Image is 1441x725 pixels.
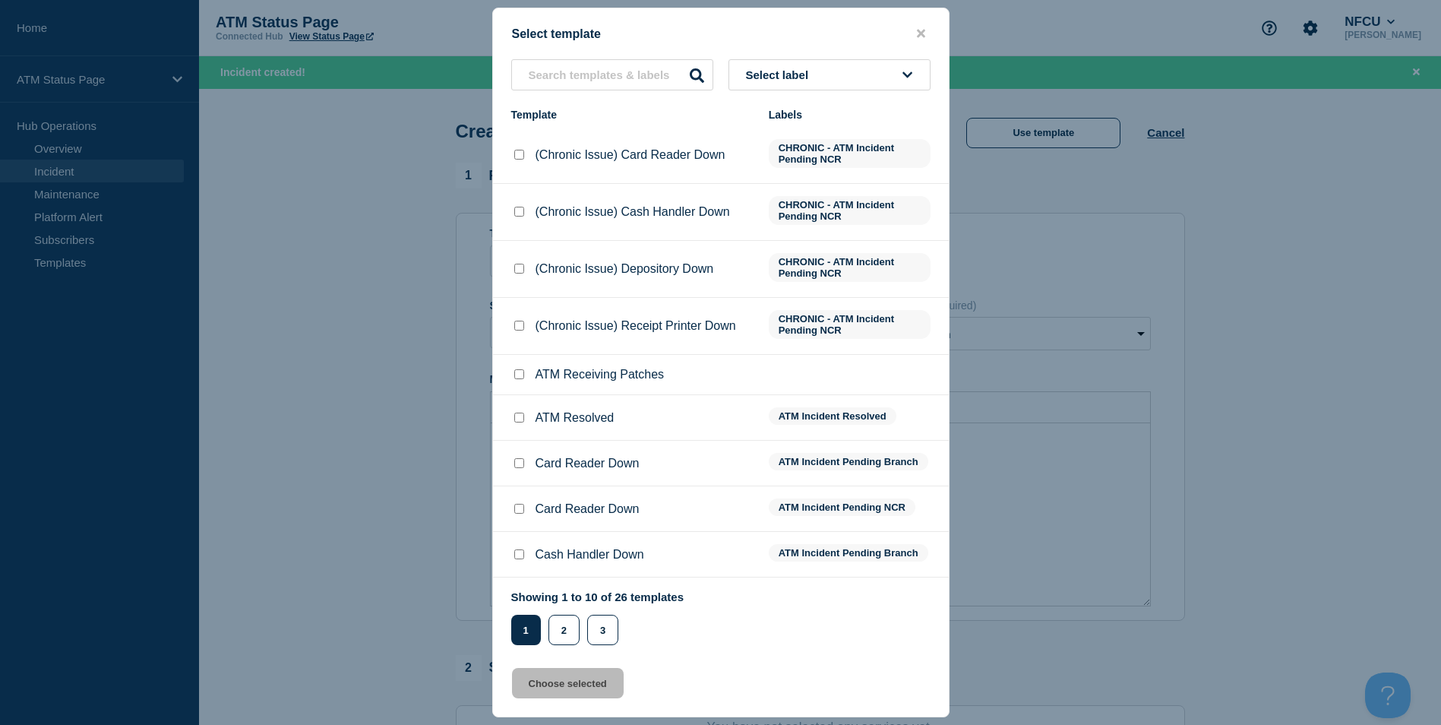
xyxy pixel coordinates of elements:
[769,109,931,121] div: Labels
[536,205,730,219] p: (Chronic Issue) Cash Handler Down
[512,668,624,698] button: Choose selected
[514,458,524,468] input: Card Reader Down checkbox
[536,262,714,276] p: (Chronic Issue) Depository Down
[728,59,931,90] button: Select label
[514,504,524,514] input: Card Reader Down checkbox
[536,319,736,333] p: (Chronic Issue) Receipt Printer Down
[769,196,931,225] span: CHRONIC - ATM Incident Pending NCR
[536,411,615,425] p: ATM Resolved
[769,407,896,425] span: ATM Incident Resolved
[769,310,931,339] span: CHRONIC - ATM Incident Pending NCR
[536,148,725,162] p: (Chronic Issue) Card Reader Down
[514,369,524,379] input: ATM Receiving Patches checkbox
[912,27,930,41] button: close button
[769,253,931,282] span: CHRONIC - ATM Incident Pending NCR
[769,139,931,168] span: CHRONIC - ATM Incident Pending NCR
[514,549,524,559] input: Cash Handler Down checkbox
[769,453,928,470] span: ATM Incident Pending Branch
[746,68,815,81] span: Select label
[493,27,949,41] div: Select template
[514,321,524,331] input: (Chronic Issue) Receipt Printer Down checkbox
[514,413,524,423] input: ATM Resolved checkbox
[536,457,640,470] p: Card Reader Down
[769,499,915,516] span: ATM Incident Pending NCR
[587,615,618,645] button: 3
[548,615,580,645] button: 2
[511,109,754,121] div: Template
[514,150,524,160] input: (Chronic Issue) Card Reader Down checkbox
[514,207,524,217] input: (Chronic Issue) Cash Handler Down checkbox
[511,615,541,645] button: 1
[536,502,640,516] p: Card Reader Down
[511,590,684,603] p: Showing 1 to 10 of 26 templates
[769,544,928,562] span: ATM Incident Pending Branch
[536,368,665,381] p: ATM Receiving Patches
[514,264,524,274] input: (Chronic Issue) Depository Down checkbox
[511,59,713,90] input: Search templates & labels
[536,548,644,562] p: Cash Handler Down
